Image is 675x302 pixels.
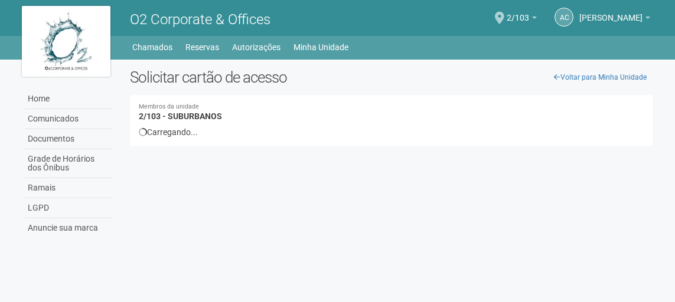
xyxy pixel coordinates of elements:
a: Comunicados [25,109,112,129]
h2: Solicitar cartão de acesso [130,68,654,86]
a: Autorizações [232,39,281,55]
span: 2/103 [507,2,529,22]
a: Grade de Horários dos Ônibus [25,149,112,178]
a: Reservas [185,39,219,55]
a: Documentos [25,129,112,149]
span: Anna Carolina Yorio Vianna [579,2,643,22]
h4: 2/103 - SUBURBANOS [139,104,645,121]
a: 2/103 [507,15,537,24]
a: LGPD [25,198,112,218]
small: Membros da unidade [139,104,645,110]
span: O2 Corporate & Offices [130,11,270,28]
a: AC [555,8,573,27]
div: Carregando... [139,127,645,137]
a: Voltar para Minha Unidade [547,68,653,86]
a: Anuncie sua marca [25,218,112,238]
a: Home [25,89,112,109]
a: Ramais [25,178,112,198]
a: [PERSON_NAME] [579,15,650,24]
a: Minha Unidade [294,39,348,55]
img: logo.jpg [22,6,110,77]
a: Chamados [132,39,172,55]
